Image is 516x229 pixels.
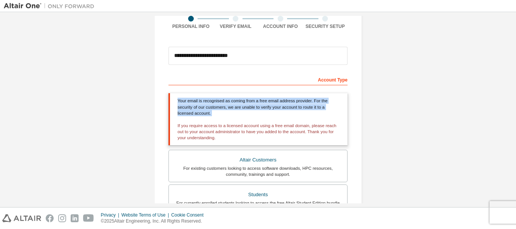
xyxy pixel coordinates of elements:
div: Your email is recognised as coming from a free email address provider. For the security of our cu... [168,93,348,145]
div: Personal Info [168,23,213,29]
img: instagram.svg [58,214,66,222]
img: facebook.svg [46,214,54,222]
div: Altair Customers [173,155,343,165]
img: youtube.svg [83,214,94,222]
p: © 2025 Altair Engineering, Inc. All Rights Reserved. [101,218,208,224]
div: Account Info [258,23,303,29]
img: altair_logo.svg [2,214,41,222]
div: Students [173,189,343,200]
div: Website Terms of Use [121,212,171,218]
div: For existing customers looking to access software downloads, HPC resources, community, trainings ... [173,165,343,177]
div: Account Type [168,73,348,85]
div: Verify Email [213,23,258,29]
img: linkedin.svg [71,214,79,222]
img: Altair One [4,2,98,10]
div: Cookie Consent [171,212,208,218]
div: Privacy [101,212,121,218]
div: For currently enrolled students looking to access the free Altair Student Edition bundle and all ... [173,200,343,212]
div: Security Setup [303,23,348,29]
